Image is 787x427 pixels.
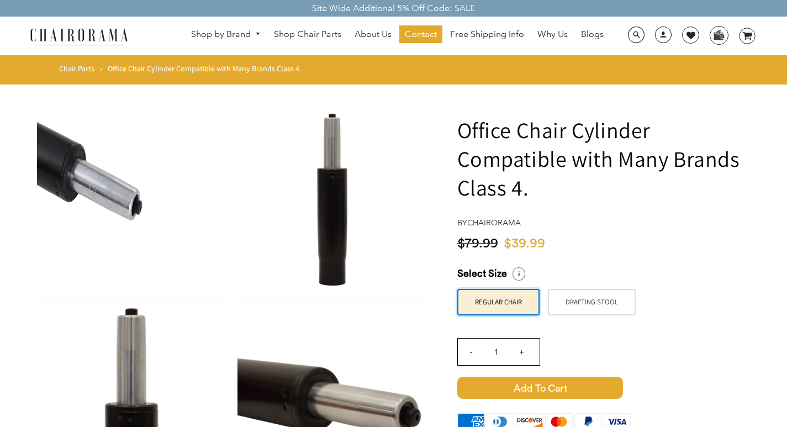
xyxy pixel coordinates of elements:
span: Why Us [537,29,568,40]
span: Add to Cart [457,377,623,399]
span: $79.99 [457,237,498,250]
input: + [509,339,535,365]
i: Select a Size [513,267,525,280]
nav: DesktopNavigation [181,25,614,46]
a: chairorama [467,218,521,228]
span: Office Chair Cylinder Compatible with Many Brands Class 4. [108,64,302,73]
input: - [458,339,484,365]
a: About Us [349,25,397,43]
span: › [100,64,102,73]
img: Office Chair Cylinder Compatible with Many Brands Class 4. - chairorama [237,107,427,297]
img: chairorama [24,27,134,46]
span: Select Size [457,267,507,280]
span: Shop Chair Parts [274,29,341,40]
button: Add to Cart [457,377,753,399]
a: Shop by Brand [186,26,266,43]
label: Drafting stool [548,289,636,315]
img: Office Chair Cylinder Compatible with Many Brands Class 4. - chairorama [37,107,226,297]
label: Regular chair [457,289,540,315]
h4: by [457,218,753,228]
img: WhatsApp_Image_2024-07-12_at_16.23.01.webp [710,27,727,43]
span: Blogs [581,29,604,40]
a: Contact [399,25,442,43]
a: Why Us [532,25,573,43]
span: Contact [405,29,437,40]
a: Shop Chair Parts [268,25,347,43]
h1: Office Chair Cylinder Compatible with Many Brands Class 4. [457,115,753,202]
a: Free Shipping Info [445,25,530,43]
span: Free Shipping Info [450,29,524,40]
nav: breadcrumbs [59,64,305,79]
a: Blogs [575,25,609,43]
span: $39.99 [504,237,545,250]
span: About Us [355,29,392,40]
a: Chair Parts [59,64,94,73]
